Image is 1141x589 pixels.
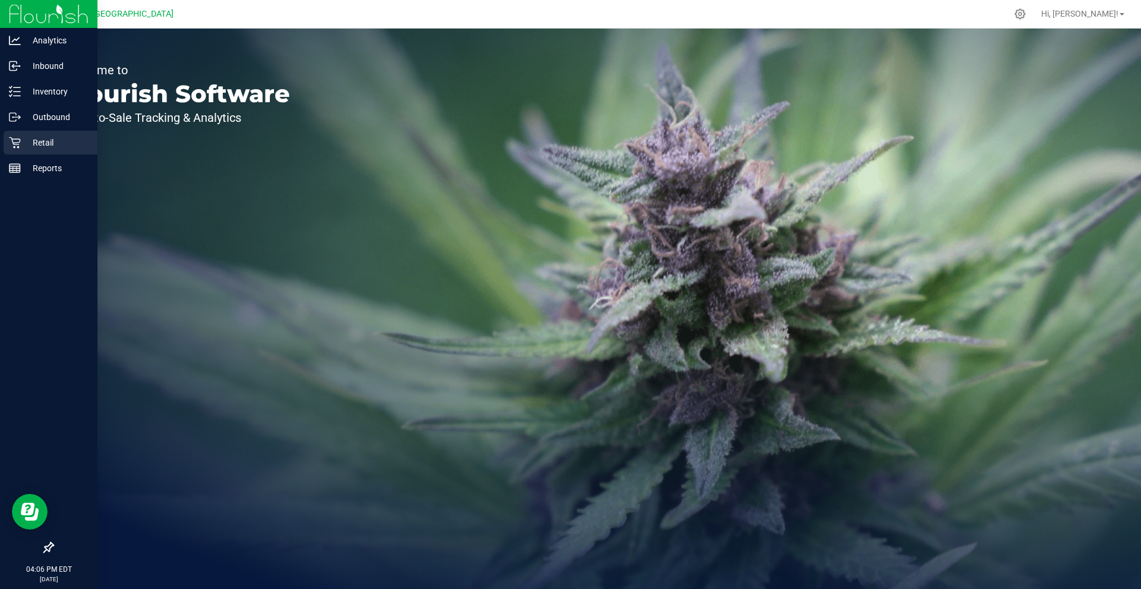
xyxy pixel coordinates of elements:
inline-svg: Analytics [9,34,21,46]
span: Hi, [PERSON_NAME]! [1041,9,1118,18]
inline-svg: Reports [9,162,21,174]
p: [DATE] [5,575,92,584]
div: Manage settings [1013,8,1027,20]
p: Flourish Software [64,82,290,106]
p: Inventory [21,84,92,99]
iframe: Resource center [12,494,48,530]
inline-svg: Inventory [9,86,21,97]
p: Reports [21,161,92,175]
inline-svg: Inbound [9,60,21,72]
inline-svg: Outbound [9,111,21,123]
p: Retail [21,136,92,150]
p: 04:06 PM EDT [5,564,92,575]
p: Welcome to [64,64,290,76]
p: Analytics [21,33,92,48]
inline-svg: Retail [9,137,21,149]
span: GA2 - [GEOGRAPHIC_DATA] [69,9,174,19]
p: Outbound [21,110,92,124]
p: Inbound [21,59,92,73]
p: Seed-to-Sale Tracking & Analytics [64,112,290,124]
